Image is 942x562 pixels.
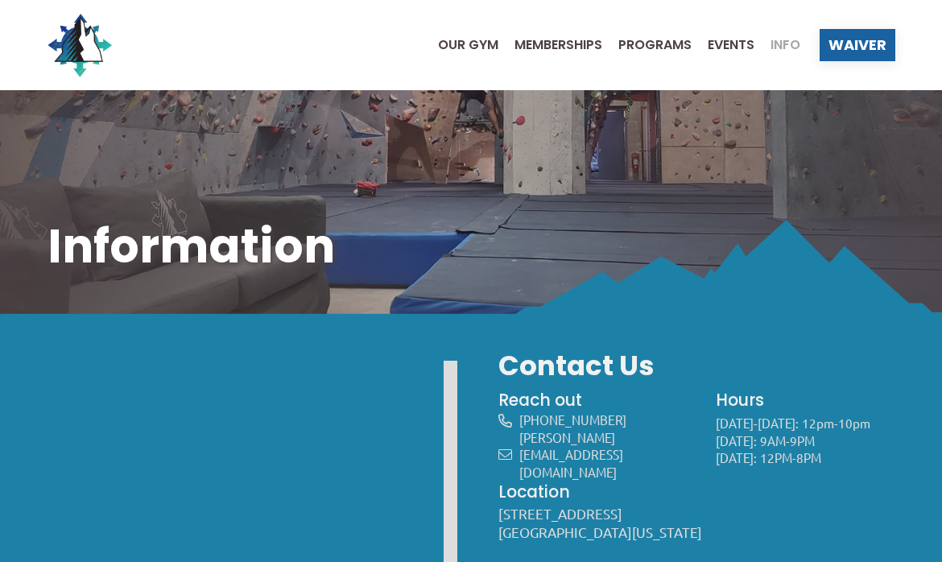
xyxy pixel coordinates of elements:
[519,430,623,480] a: [PERSON_NAME][EMAIL_ADDRESS][DOMAIN_NAME]
[498,505,702,541] a: [STREET_ADDRESS][GEOGRAPHIC_DATA][US_STATE]
[519,412,626,428] a: [PHONE_NUMBER]
[498,389,690,412] h4: Reach out
[498,347,895,386] h3: Contact Us
[514,39,602,52] span: Memberships
[602,39,692,52] a: Programs
[498,481,895,504] h4: Location
[498,39,602,52] a: Memberships
[618,39,692,52] span: Programs
[716,389,895,412] h4: Hours
[692,39,754,52] a: Events
[828,38,886,52] span: Waiver
[48,13,112,77] img: North Wall Logo
[438,39,498,52] span: Our Gym
[820,29,895,61] a: Waiver
[754,39,800,52] a: Info
[771,39,800,52] span: Info
[708,39,754,52] span: Events
[716,415,895,466] p: [DATE]-[DATE]: 12pm-10pm [DATE]: 9AM-9PM [DATE]: 12PM-8PM
[422,39,498,52] a: Our Gym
